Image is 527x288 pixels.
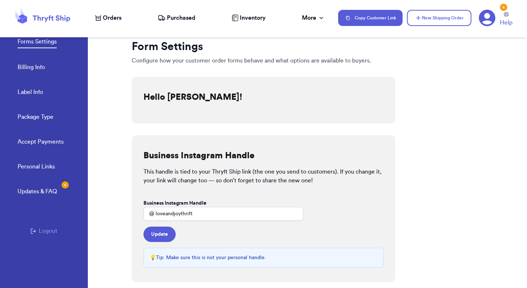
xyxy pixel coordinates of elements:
div: @ [143,207,154,221]
a: 6 [479,10,496,26]
span: Purchased [167,14,195,22]
div: 6 [500,4,507,11]
button: New Shipping Order [407,10,471,26]
a: Package Type [18,113,53,123]
button: Update [143,227,176,242]
div: Updates & FAQ [18,187,57,196]
a: Inventory [232,14,266,22]
span: Orders [103,14,122,22]
h2: Business Instagram Handle [143,150,254,162]
a: Personal Links [18,162,55,173]
div: More [302,14,325,22]
div: 6 [61,181,69,189]
a: Forms Settings [18,37,57,48]
p: Configure how your customer order forms behave and what options are available to buyers. [132,56,395,65]
a: Orders [95,14,122,22]
label: Business Instagram Handle [143,200,206,207]
span: Help [500,18,512,27]
a: Help [500,12,512,27]
a: Accept Payments [18,137,64,148]
span: Inventory [240,14,266,22]
a: Label Info [18,88,43,98]
p: This handle is tied to your Thryft Ship link (the one you send to customers). If you change it, y... [143,167,384,185]
p: 💡 Tip: Make sure this is not your personal handle. [150,254,266,261]
button: Copy Customer Link [338,10,403,26]
button: Logout [30,227,57,235]
a: Purchased [158,14,195,22]
h1: Form Settings [132,40,395,53]
h2: Hello [PERSON_NAME]! [143,91,242,103]
a: Billing Info [18,63,45,73]
a: Updates & FAQ6 [18,187,57,197]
